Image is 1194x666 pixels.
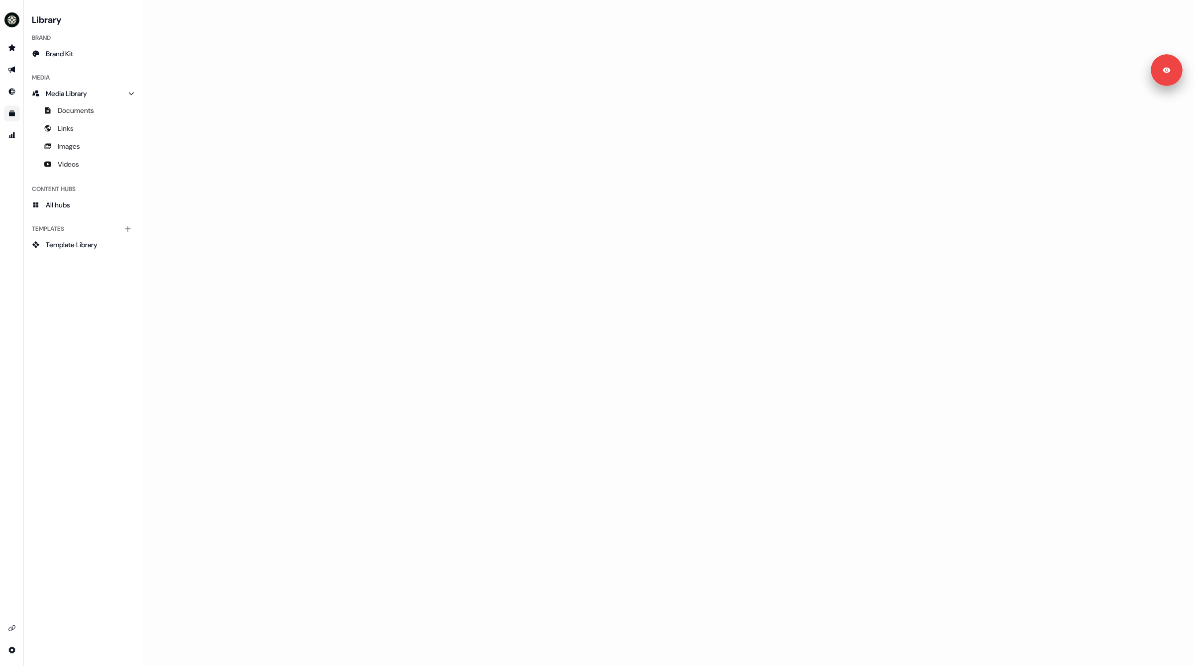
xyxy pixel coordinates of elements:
[58,105,94,115] span: Documents
[4,105,20,121] a: Go to templates
[4,40,20,56] a: Go to prospects
[28,120,139,136] a: Links
[28,70,139,86] div: Media
[28,181,139,197] div: Content Hubs
[28,197,139,213] a: All hubs
[46,240,98,250] span: Template Library
[58,123,74,133] span: Links
[28,221,139,237] div: Templates
[4,84,20,99] a: Go to Inbound
[28,12,139,26] h3: Library
[4,127,20,143] a: Go to attribution
[58,159,79,169] span: Videos
[28,156,139,172] a: Videos
[4,642,20,658] a: Go to integrations
[46,49,73,59] span: Brand Kit
[46,200,70,210] span: All hubs
[58,141,80,151] span: Images
[28,30,139,46] div: Brand
[28,46,139,62] a: Brand Kit
[4,62,20,78] a: Go to outbound experience
[28,237,139,253] a: Template Library
[4,620,20,636] a: Go to integrations
[28,102,139,118] a: Documents
[46,89,87,98] span: Media Library
[28,138,139,154] a: Images
[28,86,139,101] a: Media Library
